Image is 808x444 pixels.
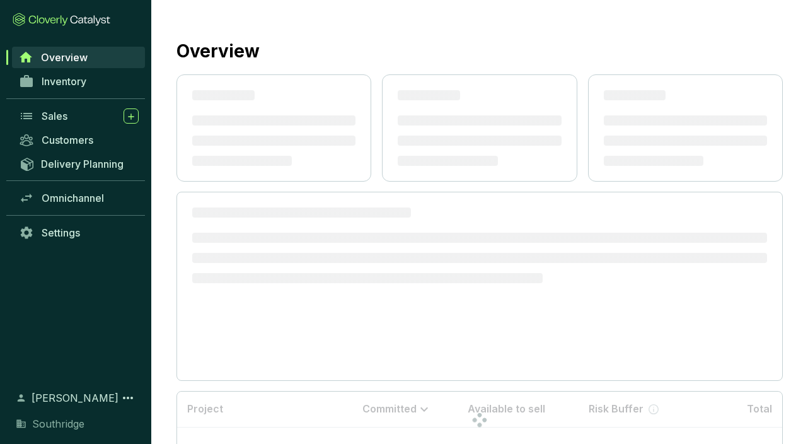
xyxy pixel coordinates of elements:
[42,110,67,122] span: Sales
[42,134,93,146] span: Customers
[41,158,124,170] span: Delivery Planning
[13,222,145,243] a: Settings
[13,71,145,92] a: Inventory
[42,192,104,204] span: Omnichannel
[13,129,145,151] a: Customers
[32,416,84,431] span: Southridge
[13,153,145,174] a: Delivery Planning
[176,38,260,64] h2: Overview
[32,390,118,406] span: [PERSON_NAME]
[12,47,145,68] a: Overview
[42,226,80,239] span: Settings
[41,51,88,64] span: Overview
[42,75,86,88] span: Inventory
[13,187,145,209] a: Omnichannel
[13,105,145,127] a: Sales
